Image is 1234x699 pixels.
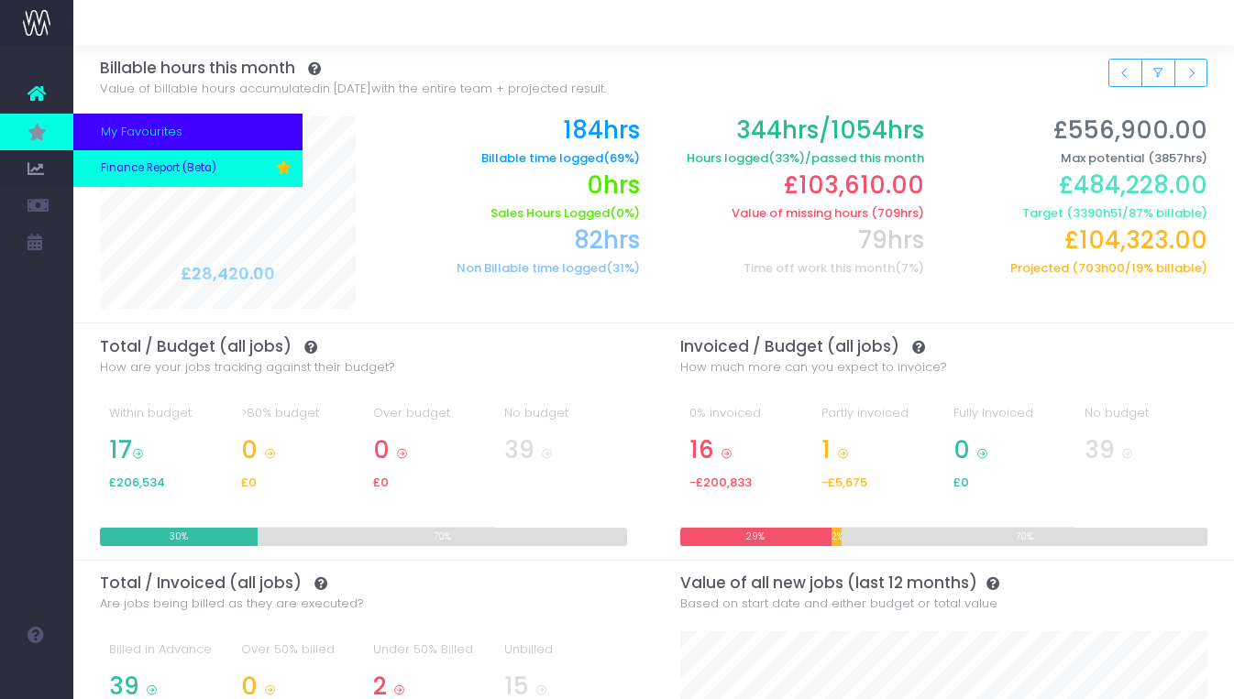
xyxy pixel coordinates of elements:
[100,59,1208,77] h3: Billable hours this month
[383,171,640,200] h2: 0hrs
[952,226,1208,255] h2: £104,323.00
[241,640,355,672] div: Over 50% billed
[952,151,1208,166] h6: Max potential (3857hrs)
[383,206,640,221] h6: Sales Hours Logged
[842,528,1207,546] div: 70%
[504,640,618,672] div: Unbilled
[109,404,223,436] div: Within budget
[952,261,1208,276] h6: Projected ( / % billable)
[73,150,303,187] a: Finance Report (Beta)
[373,475,389,490] span: £0
[832,528,843,546] div: 2%
[680,573,1208,592] h3: Value of all new jobs (last 12 months)
[821,436,831,464] span: 1
[383,226,640,255] h2: 82hrs
[667,151,924,166] h6: Hours logged /passed this month
[667,171,924,200] h2: £103,610.00
[689,436,714,464] span: 16
[680,528,832,546] div: 29%
[241,475,257,490] span: £0
[610,206,640,221] span: (0%)
[109,640,223,672] div: Billed in Advance
[821,404,935,436] div: Partly invoiced
[100,573,302,592] span: Total / Invoiced (all jobs)
[1131,261,1143,276] span: 19
[100,358,395,377] span: How are your jobs tracking against their budget?
[667,206,924,221] h6: Value of missing hours (709hrs)
[100,337,292,355] span: Total / Budget (all jobs)
[504,404,618,436] div: No budget
[821,475,867,490] span: -£5,675
[603,151,640,166] span: (69%)
[1108,59,1207,87] div: Small button group
[373,640,487,672] div: Under 50% Billed
[101,160,216,177] span: Finance Report (Beta)
[667,261,924,276] h6: Time off work this month
[952,206,1208,221] h6: Target ( / % billable)
[383,116,640,145] h2: 184hrs
[101,123,182,141] span: My Favourites
[953,475,969,490] span: £0
[606,261,640,276] span: (31%)
[258,528,627,546] div: 70%
[1073,206,1122,221] span: 3390h51
[504,436,534,464] span: 39
[100,528,259,546] div: 30%
[241,404,355,436] div: >80% budget
[952,171,1208,200] h2: £484,228.00
[680,358,947,377] span: How much more can you expect to invoice?
[373,404,487,436] div: Over budget
[373,436,390,464] span: 0
[320,80,371,98] span: in [DATE]
[952,116,1208,145] h2: £556,900.00
[667,116,924,145] h2: 344hrs/1054hrs
[1085,436,1115,464] span: 39
[680,595,997,613] span: Based on start date and either budget or total value
[768,151,805,166] span: (33%)
[109,475,165,490] span: £206,534
[895,261,924,276] span: (7%)
[100,595,364,613] span: Are jobs being billed as they are executed?
[667,226,924,255] h2: 79hrs
[680,337,899,355] span: Invoiced / Budget (all jobs)
[383,261,640,276] h6: Non Billable time logged
[241,436,258,464] span: 0
[953,404,1067,436] div: Fully Invoiced
[1085,404,1198,436] div: No budget
[1129,206,1143,221] span: 87
[1078,261,1125,276] span: 703h00
[689,404,803,436] div: 0% invoiced
[383,151,640,166] h6: Billable time logged
[100,80,606,98] span: Value of billable hours accumulated with the entire team + projected result.
[23,662,50,690] img: images/default_profile_image.png
[109,436,132,464] span: 17
[689,475,752,490] span: -£200,833
[953,436,970,464] span: 0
